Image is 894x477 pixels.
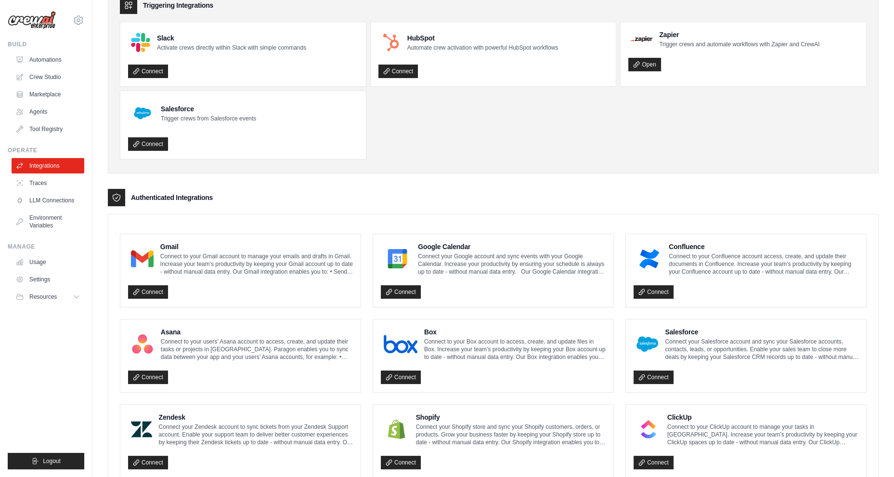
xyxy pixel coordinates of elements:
a: Connect [128,456,168,469]
a: Connect [381,285,421,299]
button: Logout [8,453,84,469]
h4: Gmail [160,242,353,252]
img: Box Logo [384,334,417,354]
h4: Confluence [669,242,858,252]
p: Trigger crews and automate workflows with Zapier and CrewAI [659,40,819,48]
a: Connect [128,137,168,151]
a: Usage [12,254,84,270]
h4: Zendesk [159,412,353,422]
h4: Slack [157,33,306,43]
a: Connect [381,371,421,384]
img: Shopify Logo [384,420,409,439]
img: Slack Logo [131,33,150,52]
img: Gmail Logo [131,249,154,268]
a: Connect [128,285,168,299]
div: Operate [8,146,84,154]
p: Connect your Salesforce account and sync your Salesforce accounts, contacts, leads, or opportunit... [665,338,858,361]
p: Connect to your Box account to access, create, and update files in Box. Increase your team’s prod... [424,338,606,361]
div: Build [8,40,84,48]
a: Marketplace [12,87,84,102]
p: Connect to your ClickUp account to manage your tasks in [GEOGRAPHIC_DATA]. Increase your team’s p... [667,423,858,446]
p: Connect your Shopify store and sync your Shopify customers, orders, or products. Grow your busine... [416,423,606,446]
img: Logo [8,11,56,29]
h4: Zapier [659,30,819,40]
p: Trigger crews from Salesforce events [161,115,256,122]
p: Connect to your Confluence account access, create, and update their documents in Confluence. Incr... [669,252,858,276]
h4: HubSpot [407,33,558,43]
a: Connect [128,371,168,384]
a: Traces [12,175,84,191]
img: Salesforce Logo [636,334,658,354]
a: Crew Studio [12,69,84,85]
img: Asana Logo [131,334,154,354]
span: Logout [43,457,61,465]
p: Connect your Google account and sync events with your Google Calendar. Increase your productivity... [418,252,606,276]
img: ClickUp Logo [636,420,661,439]
a: Environment Variables [12,210,84,233]
div: Manage [8,243,84,251]
span: Resources [29,293,57,301]
h4: Box [424,327,606,337]
h4: Shopify [416,412,606,422]
h4: Salesforce [665,327,858,337]
a: Connect [378,65,418,78]
a: Connect [634,285,674,299]
a: Tool Registry [12,121,84,137]
a: Settings [12,272,84,287]
a: Automations [12,52,84,67]
h4: Salesforce [161,104,256,114]
h3: Triggering Integrations [143,0,213,10]
h4: Google Calendar [418,242,606,252]
a: Open [628,58,661,71]
a: Connect [634,371,674,384]
img: Zapier Logo [631,36,652,42]
a: Connect [381,456,421,469]
p: Connect your Zendesk account to sync tickets from your Zendesk Support account. Enable your suppo... [159,423,353,446]
img: Salesforce Logo [131,102,154,125]
a: Integrations [12,158,84,173]
h4: Asana [161,327,353,337]
p: Connect to your users’ Asana account to access, create, and update their tasks or projects in [GE... [161,338,353,361]
a: LLM Connections [12,193,84,208]
p: Connect to your Gmail account to manage your emails and drafts in Gmail. Increase your team’s pro... [160,252,353,276]
img: Google Calendar Logo [384,249,411,268]
img: Confluence Logo [636,249,662,268]
a: Agents [12,104,84,119]
button: Resources [12,289,84,305]
h3: Authenticated Integrations [131,193,213,202]
h4: ClickUp [667,412,858,422]
img: Zendesk Logo [131,420,152,439]
img: HubSpot Logo [381,33,401,52]
a: Connect [634,456,674,469]
p: Automate crew activation with powerful HubSpot workflows [407,44,558,52]
a: Connect [128,65,168,78]
p: Activate crews directly within Slack with simple commands [157,44,306,52]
